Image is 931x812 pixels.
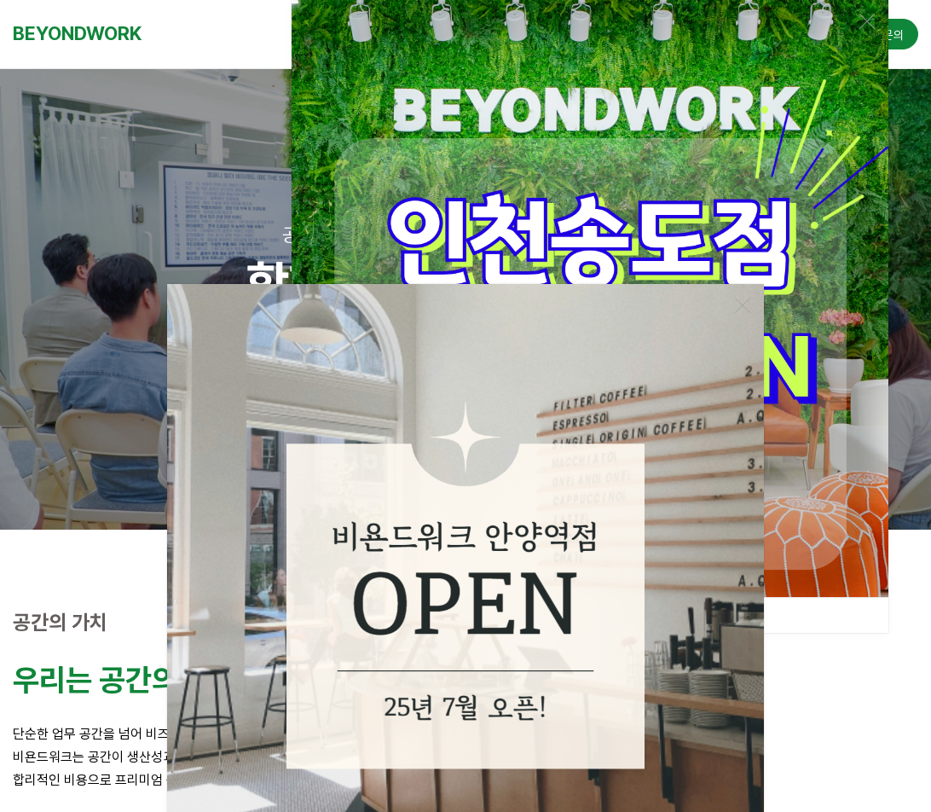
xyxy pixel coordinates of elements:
a: BEYONDWORK [13,18,142,49]
strong: 우리는 공간의 가치를 높입니다. [13,662,385,699]
strong: 공간의 가치 [13,610,107,635]
p: 단순한 업무 공간을 넘어 비즈니스의 가치를 높이는 영감의 공간을 만듭니다. [13,722,918,745]
p: 비욘드워크는 공간이 생산성과 창의성에 미치는 영향을 잘 알고 있습니다. [13,745,918,768]
p: 합리적인 비용으로 프리미엄 공간을 제공하는 것이 비욘드워크의 철학입니다. [13,768,918,792]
